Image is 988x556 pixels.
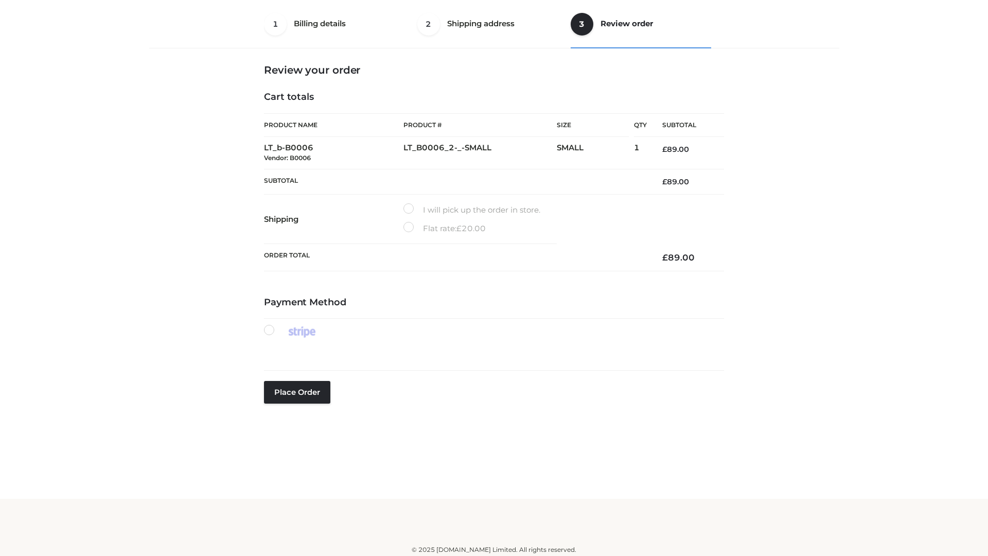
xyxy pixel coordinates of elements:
span: £ [662,177,667,186]
h4: Cart totals [264,92,724,103]
td: SMALL [557,137,634,169]
span: £ [662,252,668,263]
th: Order Total [264,244,647,271]
bdi: 89.00 [662,145,689,154]
small: Vendor: B0006 [264,154,311,162]
label: Flat rate: [403,222,486,235]
button: Place order [264,381,330,404]
th: Subtotal [264,169,647,194]
div: © 2025 [DOMAIN_NAME] Limited. All rights reserved. [153,545,835,555]
th: Product # [403,113,557,137]
h4: Payment Method [264,297,724,308]
th: Product Name [264,113,403,137]
th: Qty [634,113,647,137]
h3: Review your order [264,64,724,76]
span: £ [456,223,462,233]
th: Subtotal [647,114,724,137]
span: £ [662,145,667,154]
td: 1 [634,137,647,169]
label: I will pick up the order in store. [403,203,540,217]
bdi: 89.00 [662,252,695,263]
td: LT_B0006_2-_-SMALL [403,137,557,169]
bdi: 20.00 [456,223,486,233]
td: LT_b-B0006 [264,137,403,169]
th: Shipping [264,195,403,244]
th: Size [557,114,629,137]
bdi: 89.00 [662,177,689,186]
